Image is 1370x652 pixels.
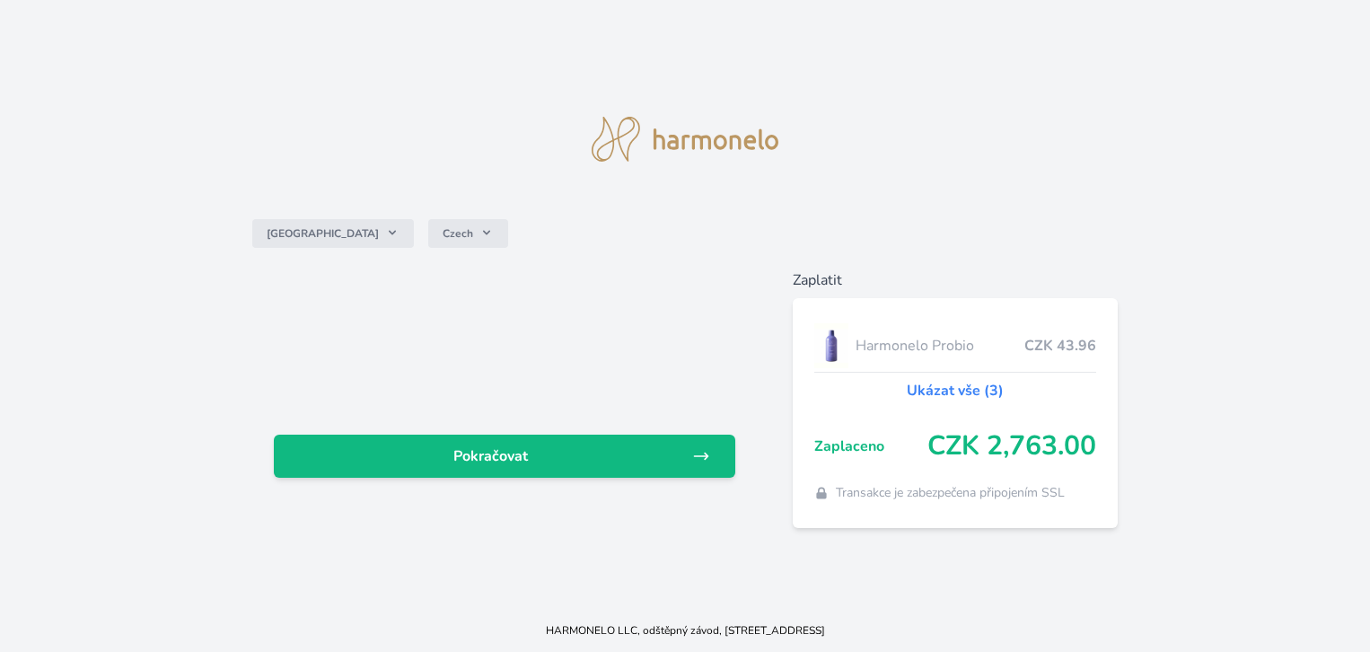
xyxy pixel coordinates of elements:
[856,335,1024,357] span: Harmonelo Probio
[793,269,1118,291] h6: Zaplatit
[814,323,848,368] img: CLEAN_PROBIO_se_stinem_x-lo.jpg
[927,430,1096,463] span: CZK 2,763.00
[1024,335,1096,357] span: CZK 43.96
[428,219,508,248] button: Czech
[907,380,1004,401] a: Ukázat vše (3)
[592,117,778,162] img: logo.svg
[443,226,473,241] span: Czech
[274,435,735,478] a: Pokračovat
[836,484,1065,502] span: Transakce je zabezpečena připojením SSL
[288,445,692,467] span: Pokračovat
[267,226,379,241] span: [GEOGRAPHIC_DATA]
[814,436,927,457] span: Zaplaceno
[252,219,414,248] button: [GEOGRAPHIC_DATA]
